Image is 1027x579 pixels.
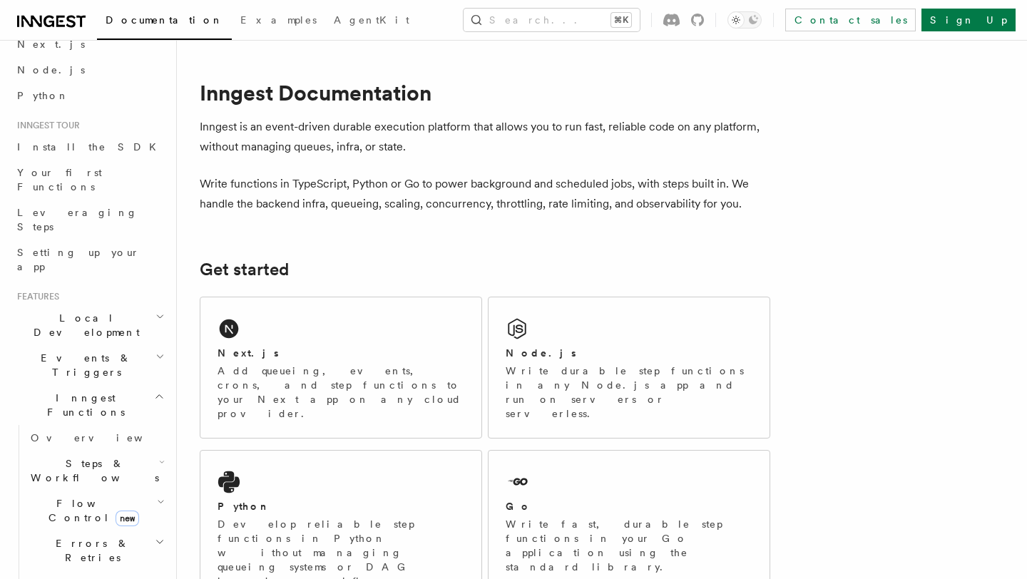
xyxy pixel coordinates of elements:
[25,425,168,451] a: Overview
[240,14,317,26] span: Examples
[611,13,631,27] kbd: ⌘K
[17,39,85,50] span: Next.js
[11,160,168,200] a: Your first Functions
[200,260,289,280] a: Get started
[200,297,482,439] a: Next.jsAdd queueing, events, crons, and step functions to your Next app on any cloud provider.
[727,11,762,29] button: Toggle dark mode
[11,31,168,57] a: Next.js
[11,291,59,302] span: Features
[218,346,279,360] h2: Next.js
[25,451,168,491] button: Steps & Workflows
[464,9,640,31] button: Search...⌘K
[218,499,270,513] h2: Python
[17,64,85,76] span: Node.js
[11,345,168,385] button: Events & Triggers
[506,499,531,513] h2: Go
[25,531,168,570] button: Errors & Retries
[11,385,168,425] button: Inngest Functions
[17,247,140,272] span: Setting up your app
[17,141,165,153] span: Install the SDK
[17,167,102,193] span: Your first Functions
[506,364,752,421] p: Write durable step functions in any Node.js app and run on servers or serverless.
[25,456,159,485] span: Steps & Workflows
[506,517,752,574] p: Write fast, durable step functions in your Go application using the standard library.
[11,120,80,131] span: Inngest tour
[232,4,325,39] a: Examples
[11,83,168,108] a: Python
[334,14,409,26] span: AgentKit
[11,311,155,339] span: Local Development
[25,491,168,531] button: Flow Controlnew
[921,9,1016,31] a: Sign Up
[200,117,770,157] p: Inngest is an event-driven durable execution platform that allows you to run fast, reliable code ...
[11,200,168,240] a: Leveraging Steps
[11,57,168,83] a: Node.js
[31,432,178,444] span: Overview
[17,207,138,232] span: Leveraging Steps
[11,305,168,345] button: Local Development
[106,14,223,26] span: Documentation
[785,9,916,31] a: Contact sales
[25,496,157,525] span: Flow Control
[25,536,155,565] span: Errors & Retries
[11,134,168,160] a: Install the SDK
[116,511,139,526] span: new
[11,391,154,419] span: Inngest Functions
[17,90,69,101] span: Python
[97,4,232,40] a: Documentation
[11,240,168,280] a: Setting up your app
[506,346,576,360] h2: Node.js
[218,364,464,421] p: Add queueing, events, crons, and step functions to your Next app on any cloud provider.
[200,80,770,106] h1: Inngest Documentation
[200,174,770,214] p: Write functions in TypeScript, Python or Go to power background and scheduled jobs, with steps bu...
[325,4,418,39] a: AgentKit
[11,351,155,379] span: Events & Triggers
[488,297,770,439] a: Node.jsWrite durable step functions in any Node.js app and run on servers or serverless.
